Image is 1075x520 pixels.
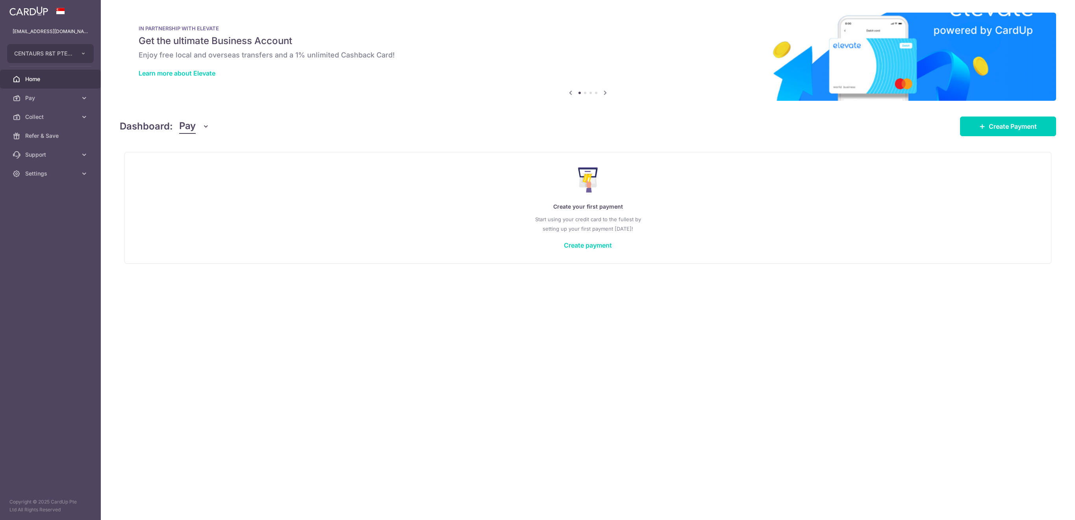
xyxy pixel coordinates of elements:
span: CENTAURS R&T PTE. LTD. [14,50,72,57]
p: IN PARTNERSHIP WITH ELEVATE [139,25,1037,31]
h6: Enjoy free local and overseas transfers and a 1% unlimited Cashback Card! [139,50,1037,60]
span: Create Payment [989,122,1037,131]
a: Learn more about Elevate [139,69,215,77]
h4: Dashboard: [120,119,173,133]
span: Collect [25,113,77,121]
span: Home [25,75,77,83]
img: CardUp [9,6,48,16]
p: Start using your credit card to the fullest by setting up your first payment [DATE]! [141,215,1035,233]
span: Refer & Save [25,132,77,140]
span: Support [25,151,77,159]
button: Pay [179,119,209,134]
h5: Get the ultimate Business Account [139,35,1037,47]
span: Pay [25,94,77,102]
a: Create payment [564,241,612,249]
span: Pay [179,119,196,134]
a: Create Payment [960,117,1056,136]
span: Settings [25,170,77,178]
button: CENTAURS R&T PTE. LTD. [7,44,94,63]
p: [EMAIL_ADDRESS][DOMAIN_NAME] [13,28,88,35]
img: Renovation banner [120,13,1056,101]
img: Make Payment [578,167,598,192]
p: Create your first payment [141,202,1035,211]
